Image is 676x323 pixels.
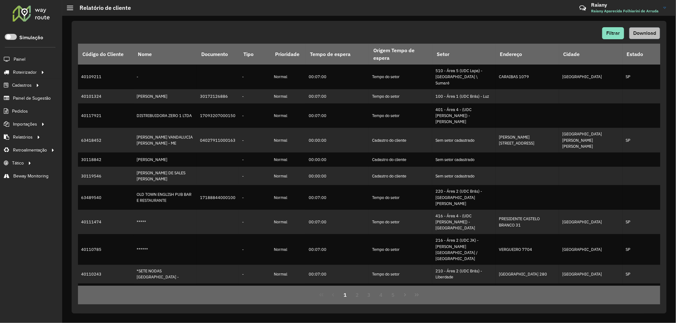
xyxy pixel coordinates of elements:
span: Cadastros [12,82,32,89]
td: 404 - Área 4 - (UDC [PERSON_NAME]) - [GEOGRAPHIC_DATA] [432,283,496,308]
td: [GEOGRAPHIC_DATA] 280 [496,265,559,283]
span: Importações [13,121,37,127]
td: [GEOGRAPHIC_DATA] [559,234,622,265]
th: Setor [432,44,496,65]
td: 19400784 [78,283,133,308]
td: - [239,152,271,167]
td: - [239,210,271,234]
button: 2 [351,289,363,301]
td: - [239,103,271,128]
td: 40101324 [78,89,133,103]
td: 40110243 [78,265,133,283]
td: - [239,265,271,283]
td: Normal [271,128,306,152]
td: [PERSON_NAME] [133,89,197,103]
td: 510 - Área 5 (UDC Lapa) - [GEOGRAPHIC_DATA] \ Sumaré [432,65,496,89]
td: Normal [271,210,306,234]
th: Tipo [239,44,271,65]
th: Código do Cliente [78,44,133,65]
td: 00:00:00 [306,167,369,185]
td: Sem setor cadastrado [432,128,496,152]
td: Normal [271,265,306,283]
td: 00:07:00 [306,65,369,89]
td: 17188844000100 [197,185,239,210]
td: [GEOGRAPHIC_DATA][PERSON_NAME][PERSON_NAME] [559,128,622,152]
td: [GEOGRAPHIC_DATA] [559,65,622,89]
td: Tempo do setor [369,234,432,265]
td: PC [PERSON_NAME] 216 [496,283,559,308]
td: [PERSON_NAME] VANDALUCIA [PERSON_NAME] - ME [133,128,197,152]
h3: Raiany [591,2,659,8]
span: Filtrar [606,30,620,36]
td: 30172126886 [197,89,239,103]
td: Normal [271,167,306,185]
td: Tempo do setor [369,210,432,234]
td: Tempo do setor [369,185,432,210]
td: 00:07:00 [306,210,369,234]
span: Beway Monitoring [13,173,48,179]
th: Endereço [496,44,559,65]
td: PRESIDENTE CASTELO BRANCO 31 [496,210,559,234]
td: [PERSON_NAME] DE SALES [PERSON_NAME] [133,167,197,185]
td: 210 - Área 2 (UDC Brás) - Liberdade [432,265,496,283]
td: Tempo do setor [369,89,432,103]
td: - [239,128,271,152]
td: [GEOGRAPHIC_DATA] [559,210,622,234]
td: Tempo do setor [369,265,432,283]
td: 416 - Área 4 - (UDC [PERSON_NAME]) - [GEOGRAPHIC_DATA] [432,210,496,234]
span: Tático [12,160,24,166]
label: Simulação [19,34,43,41]
td: 63418452 [78,128,133,152]
td: - [239,89,271,103]
th: Origem Tempo de espera [369,44,432,65]
th: Prioridade [271,44,306,65]
td: 40109211 [78,65,133,89]
button: 1 [339,289,351,301]
th: Nome [133,44,197,65]
td: . A. DO CARMO ADEGA [133,283,197,308]
span: Roteirizador [13,69,37,76]
th: Documento [197,44,239,65]
td: 401 - Área 4 - (UDC [PERSON_NAME]) - [PERSON_NAME] [432,103,496,128]
button: 3 [363,289,375,301]
td: [GEOGRAPHIC_DATA] [559,283,622,308]
button: Filtrar [602,27,624,39]
td: 00:07:00 [306,234,369,265]
button: Last Page [411,289,423,301]
td: Tempo do setor [369,283,432,308]
td: 00:07:00 [306,265,369,283]
td: 220 - Área 2 (UDC Brás) - [GEOGRAPHIC_DATA][PERSON_NAME] [432,185,496,210]
button: Next Page [399,289,411,301]
button: 4 [375,289,387,301]
td: CARAIBAS 1079 [496,65,559,89]
td: - [239,185,271,210]
span: Raiany Aparecida Folhiarini de Arruda [591,8,659,14]
th: Tempo de espera [306,44,369,65]
h2: Relatório de cliente [73,4,131,11]
th: Cidade [559,44,622,65]
td: - [239,283,271,308]
td: 00:07:00 [306,185,369,210]
td: DISTRIBUIDORA ZERO 1 LTDA [133,103,197,128]
button: Download [629,27,660,39]
span: Painel [14,56,25,63]
span: Pedidos [12,108,28,115]
td: 100 - Área 1 (UDC Brás) - Luz [432,89,496,103]
td: Normal [271,234,306,265]
td: [PERSON_NAME][STREET_ADDRESS] [496,128,559,152]
td: Normal [271,89,306,103]
td: 40110785 [78,234,133,265]
td: [GEOGRAPHIC_DATA] [559,265,622,283]
td: Sem setor cadastrado [432,152,496,167]
td: 00:00:00 [306,128,369,152]
td: 00:07:00 [306,89,369,103]
td: 63489540 [78,185,133,210]
td: Normal [271,152,306,167]
span: Download [633,30,656,36]
td: 00:07:00 [306,103,369,128]
td: 30118842 [78,152,133,167]
td: 30119546 [78,167,133,185]
td: - [239,167,271,185]
td: Normal [271,185,306,210]
a: Contato Rápido [576,1,589,15]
